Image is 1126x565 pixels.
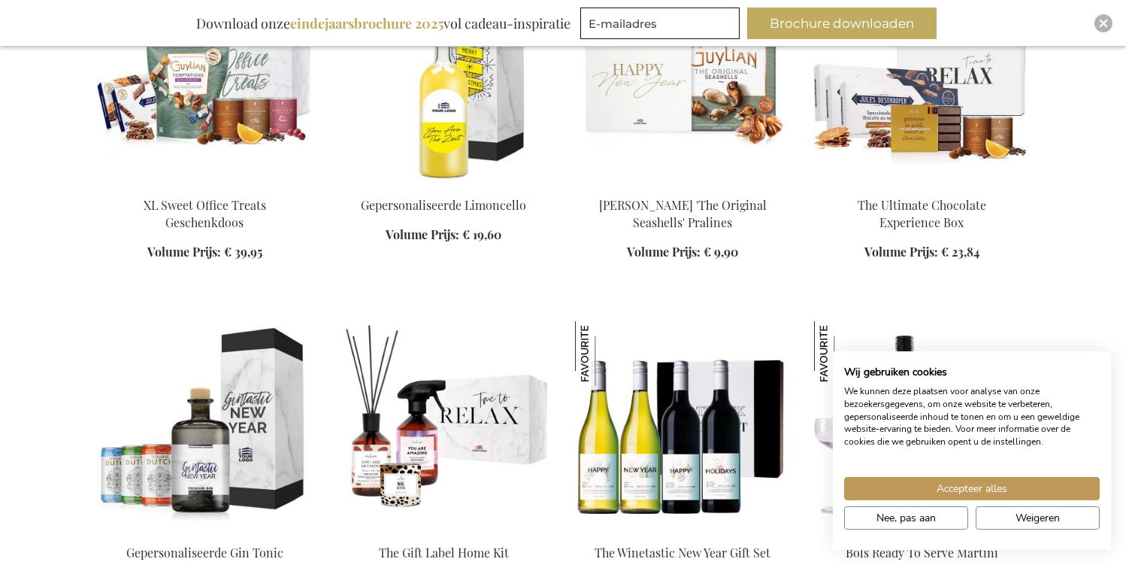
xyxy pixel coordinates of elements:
[814,526,1029,540] a: Bols Ready To Serve Martini Espresso Bols Ready To Serve Martini Espresso
[1094,14,1112,32] div: Close
[704,244,738,260] span: € 9,90
[941,244,979,260] span: € 23,84
[747,8,937,39] button: Brochure downloaden
[575,321,790,532] img: The Winetastic New Year Gift Set
[462,226,501,242] span: € 19,60
[336,321,551,532] img: The Gift Label Home Kit
[575,178,790,193] a: Guylian 'The Original Seashells' Pralines Guylian 'The Original Seashells' Pralines
[336,178,551,193] a: Personalized Limoncello
[858,197,986,230] a: The Ultimate Chocolate Experience Box
[580,8,744,44] form: marketing offers and promotions
[814,321,1029,532] img: Bols Ready To Serve Martini Espresso
[144,197,266,230] a: XL Sweet Office Treats Geschenkdoos
[189,8,577,39] div: Download onze vol cadeau-inspiratie
[844,385,1100,448] p: We kunnen deze plaatsen voor analyse van onze bezoekersgegevens, om onze website te verbeteren, g...
[844,477,1100,500] button: Accepteer alle cookies
[575,321,640,386] img: The Winetastic New Year Gift Set
[147,244,262,261] a: Volume Prijs: € 39,95
[147,244,221,260] span: Volume Prijs:
[575,526,790,540] a: The Winetastic New Year Gift Set The Winetastic New Year Gift Set
[876,510,936,526] span: Nee, pas aan
[290,14,443,32] b: eindejaarsbrochure 2025
[844,366,1100,379] h2: Wij gebruiken cookies
[386,226,459,242] span: Volume Prijs:
[361,197,526,213] a: Gepersonaliseerde Limoncello
[864,244,979,261] a: Volume Prijs: € 23,84
[97,321,312,532] img: Beer Apéro Gift Box
[224,244,262,260] span: € 39,95
[97,526,312,540] a: Beer Apéro Gift Box
[336,526,551,540] a: The Gift Label Home Kit
[599,197,767,230] a: [PERSON_NAME] 'The Original Seashells' Pralines
[814,321,879,386] img: Bols Ready To Serve Martini Espresso
[627,244,701,260] span: Volume Prijs:
[814,178,1029,193] a: The Ultimate Chocolate Experience Box The Ultimate Chocolate Experience Box
[595,545,770,560] a: The Winetastic New Year Gift Set
[386,226,501,244] a: Volume Prijs: € 19,60
[379,545,509,560] a: The Gift Label Home Kit
[864,244,938,260] span: Volume Prijs:
[976,506,1100,530] button: Alle cookies weigeren
[1016,510,1060,526] span: Weigeren
[580,8,740,39] input: E-mailadres
[97,178,312,193] a: XL Sweet Office Treats Gift Box
[627,244,738,261] a: Volume Prijs: € 9,90
[844,506,968,530] button: Pas cookie voorkeuren aan
[937,481,1007,497] span: Accepteer alles
[1099,19,1108,28] img: Close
